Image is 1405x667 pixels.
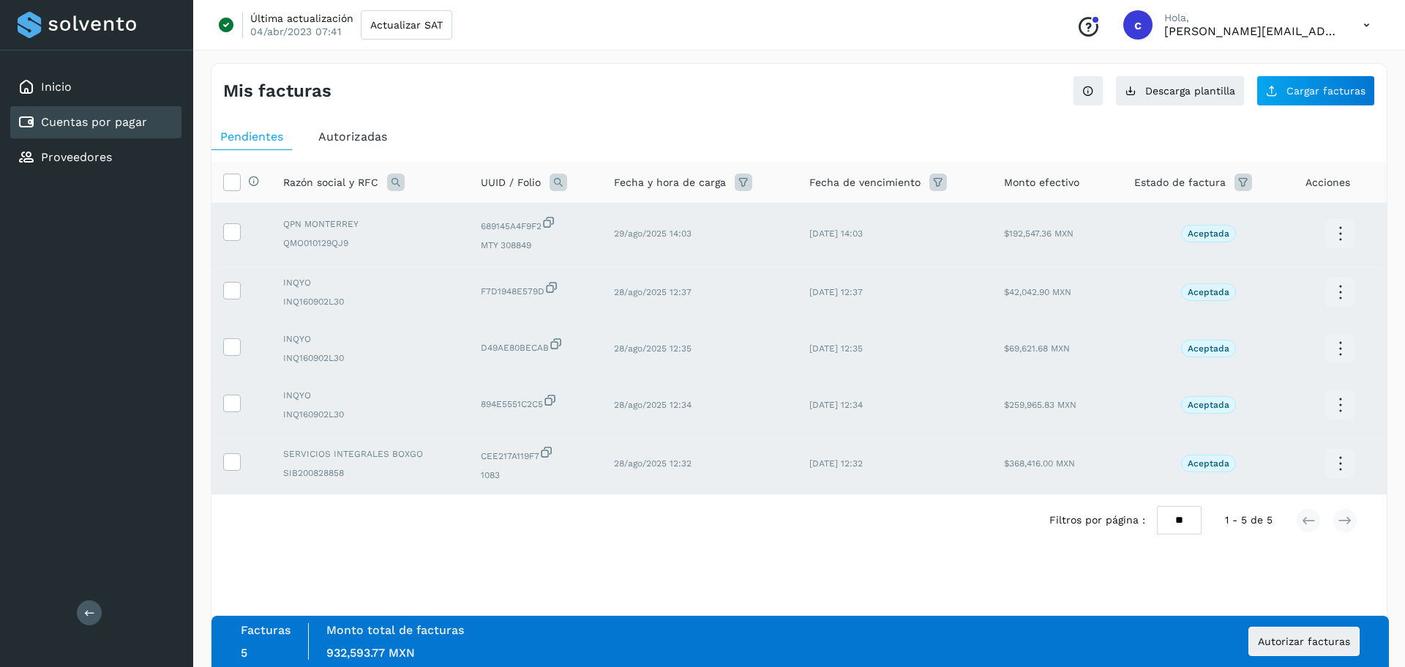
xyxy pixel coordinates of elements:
span: Fecha de vencimiento [809,175,921,190]
span: INQ160902L30 [283,295,457,308]
span: INQYO [283,389,457,402]
button: Actualizar SAT [361,10,452,40]
span: 28/ago/2025 12:34 [614,400,692,410]
span: INQ160902L30 [283,351,457,365]
span: QPN MONTERREY [283,217,457,231]
span: Estado de factura [1134,175,1226,190]
span: INQ160902L30 [283,408,457,421]
span: Cargar facturas [1286,86,1365,96]
p: Aceptada [1188,287,1229,297]
span: 894E5551C2C5 [481,393,591,411]
span: Fecha y hora de carga [614,175,726,190]
span: Descarga plantilla [1145,86,1235,96]
button: Descarga plantilla [1115,75,1245,106]
span: MTY 308849 [481,239,591,252]
span: 5 [241,646,247,660]
span: [DATE] 14:03 [809,228,863,239]
span: D49AE80BECAB [481,337,591,354]
span: [DATE] 12:35 [809,343,863,354]
span: 689145A4F9F2 [481,215,591,233]
span: SIB200828858 [283,466,457,480]
span: Monto efectivo [1004,175,1079,190]
span: $192,547.36 MXN [1004,228,1074,239]
span: QMO010129QJ9 [283,236,457,250]
span: F7D1948E579D [481,280,591,298]
span: Pendientes [220,130,283,144]
p: Última actualización [250,12,353,25]
span: Razón social y RFC [283,175,378,190]
span: 28/ago/2025 12:32 [614,458,692,469]
span: 29/ago/2025 14:03 [614,228,692,239]
a: Proveedores [41,150,112,164]
span: Acciones [1305,175,1350,190]
span: 1 - 5 de 5 [1225,513,1273,528]
span: $42,042.90 MXN [1004,287,1071,297]
p: Hola, [1164,12,1340,24]
label: Monto total de facturas [326,623,464,637]
span: UUID / Folio [481,175,541,190]
button: Cargar facturas [1256,75,1375,106]
a: Cuentas por pagar [41,115,147,129]
p: Aceptada [1188,458,1229,469]
p: carlos.pacheco@merq.com.mx [1164,24,1340,38]
p: Aceptada [1188,343,1229,354]
span: Autorizadas [318,130,387,144]
span: $259,965.83 MXN [1004,400,1076,410]
div: Proveedores [10,141,181,174]
span: 28/ago/2025 12:37 [614,287,692,297]
h4: Mis facturas [223,81,331,102]
span: CEE217A119F7 [481,445,591,463]
span: Filtros por página : [1049,513,1145,528]
span: Autorizar facturas [1258,636,1350,646]
p: Aceptada [1188,228,1229,239]
label: Facturas [241,623,291,637]
span: $69,621.68 MXN [1004,343,1070,354]
span: [DATE] 12:32 [809,458,863,469]
span: [DATE] 12:37 [809,287,863,297]
span: Actualizar SAT [370,20,443,30]
div: Inicio [10,71,181,103]
a: Inicio [41,80,72,94]
span: INQYO [283,332,457,346]
div: Cuentas por pagar [10,106,181,138]
span: 28/ago/2025 12:35 [614,343,692,354]
p: 04/abr/2023 07:41 [250,25,341,38]
span: 932,593.77 MXN [326,646,415,660]
button: Autorizar facturas [1248,627,1360,656]
span: [DATE] 12:34 [809,400,863,410]
span: 1083 [481,469,591,482]
p: Aceptada [1188,400,1229,410]
span: $368,416.00 MXN [1004,458,1075,469]
span: INQYO [283,276,457,289]
span: SERVICIOS INTEGRALES BOXGO [283,447,457,461]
